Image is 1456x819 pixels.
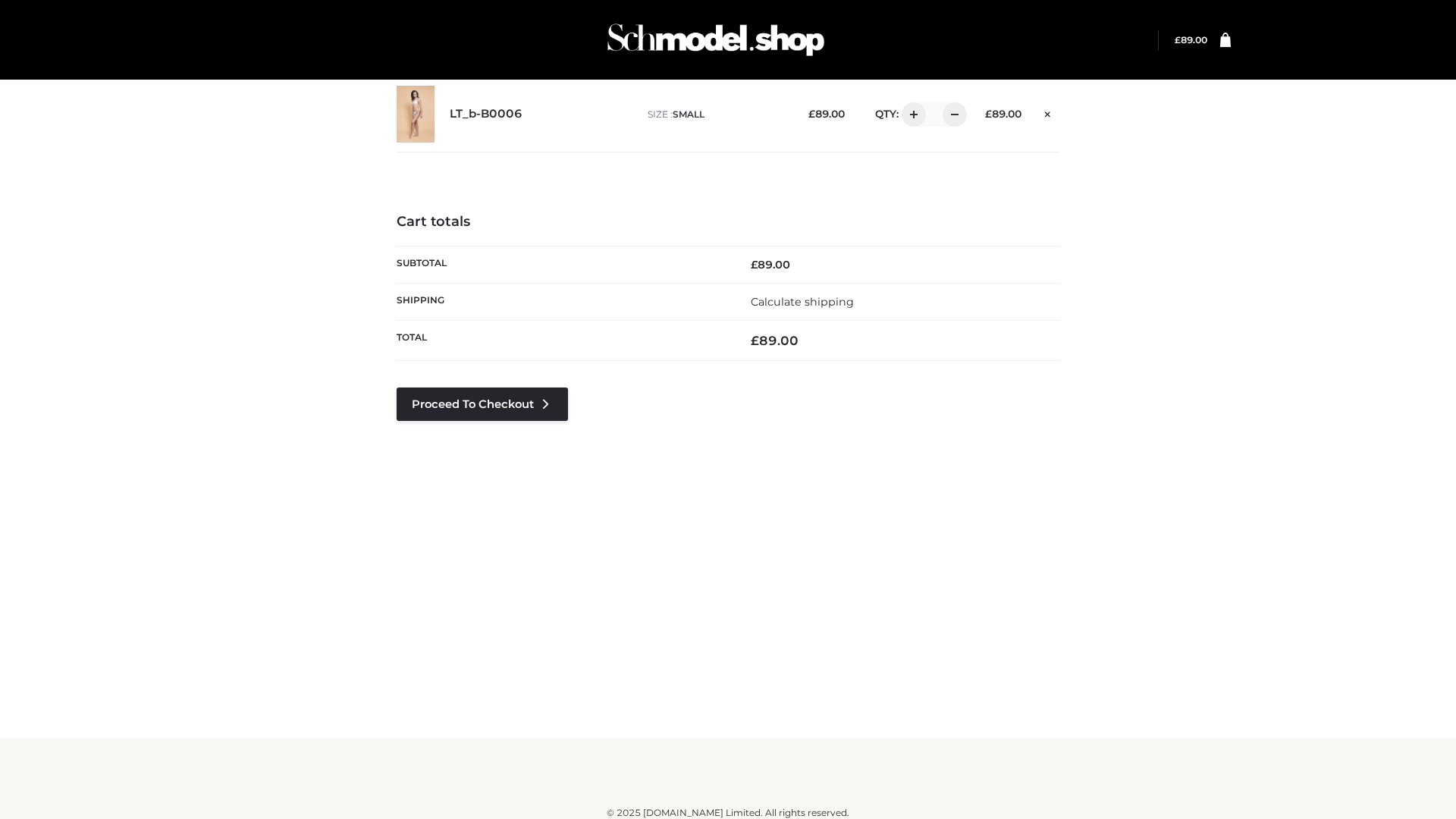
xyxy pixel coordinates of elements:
a: £89.00 [1175,34,1207,45]
p: size : [648,108,785,121]
a: Calculate shipping [751,295,854,309]
bdi: 89.00 [1175,34,1207,45]
bdi: 89.00 [751,258,790,271]
h4: Cart totals [397,214,1059,231]
a: Remove this item [1037,102,1059,122]
span: £ [751,258,758,271]
span: £ [751,333,759,348]
img: Schmodel Admin 964 [602,10,830,70]
th: Subtotal [397,246,728,283]
bdi: 89.00 [985,108,1021,120]
span: £ [1175,34,1181,45]
div: QTY: [860,102,962,127]
a: Proceed to Checkout [397,388,568,421]
th: Shipping [397,283,728,320]
span: £ [808,108,815,120]
bdi: 89.00 [751,333,799,348]
span: SMALL [673,108,704,120]
a: LT_b-B0006 [450,107,522,121]
bdi: 89.00 [808,108,845,120]
th: Total [397,321,728,361]
span: £ [985,108,992,120]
